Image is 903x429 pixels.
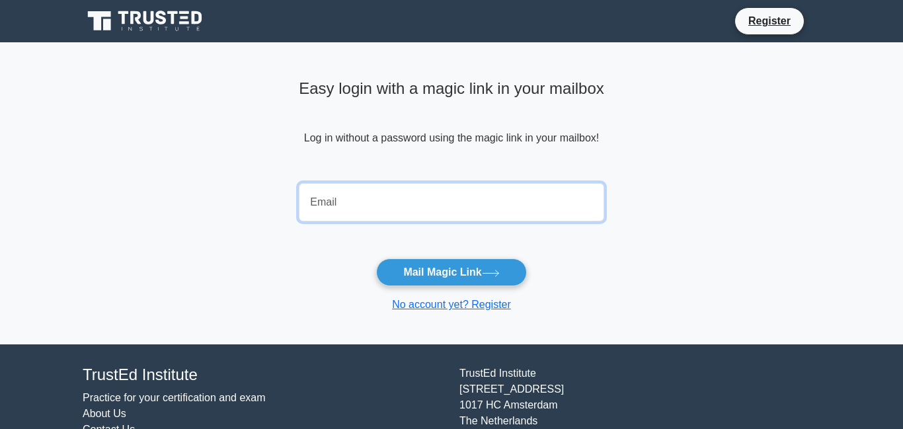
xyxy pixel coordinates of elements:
a: No account yet? Register [392,299,511,310]
input: Email [299,183,604,221]
button: Mail Magic Link [376,258,526,286]
h4: TrustEd Institute [83,366,444,385]
a: About Us [83,408,126,419]
a: Practice for your certification and exam [83,392,266,403]
h4: Easy login with a magic link in your mailbox [299,79,604,98]
a: Register [740,13,799,29]
div: Log in without a password using the magic link in your mailbox! [299,74,604,178]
